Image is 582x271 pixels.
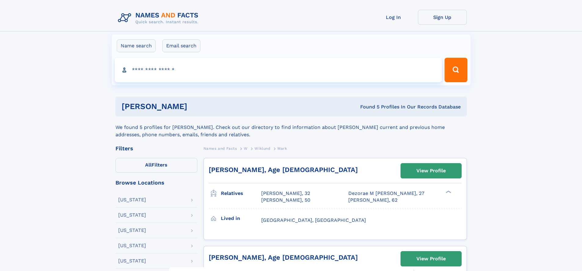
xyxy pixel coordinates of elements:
h3: Relatives [221,188,261,199]
button: Search Button [445,58,467,82]
a: [PERSON_NAME], 32 [261,190,310,197]
div: [US_STATE] [118,228,146,233]
span: W [244,146,248,151]
div: [US_STATE] [118,213,146,218]
div: Filters [115,146,197,151]
div: [US_STATE] [118,258,146,263]
a: Dezorae M [PERSON_NAME], 27 [348,190,424,197]
a: Names and Facts [203,145,237,152]
span: All [145,162,152,168]
a: View Profile [401,163,461,178]
div: [US_STATE] [118,243,146,248]
div: We found 5 profiles for [PERSON_NAME]. Check out our directory to find information about [PERSON_... [115,116,467,138]
img: Logo Names and Facts [115,10,203,26]
a: [PERSON_NAME], 62 [348,197,397,203]
div: View Profile [416,164,446,178]
label: Filters [115,158,197,173]
a: Sign Up [418,10,467,25]
label: Name search [117,39,156,52]
a: [PERSON_NAME], Age [DEMOGRAPHIC_DATA] [209,254,358,261]
a: Wiklund [254,145,270,152]
span: Mark [277,146,287,151]
input: search input [115,58,442,82]
a: Log In [369,10,418,25]
a: View Profile [401,251,461,266]
label: Email search [162,39,200,52]
div: View Profile [416,252,446,266]
div: [US_STATE] [118,197,146,202]
a: [PERSON_NAME], 50 [261,197,310,203]
h3: Lived in [221,213,261,224]
span: Wiklund [254,146,270,151]
span: [GEOGRAPHIC_DATA], [GEOGRAPHIC_DATA] [261,217,366,223]
a: [PERSON_NAME], Age [DEMOGRAPHIC_DATA] [209,166,358,174]
h1: [PERSON_NAME] [122,103,274,110]
div: Found 5 Profiles In Our Records Database [274,104,461,110]
div: Browse Locations [115,180,197,185]
a: W [244,145,248,152]
div: ❯ [444,190,452,194]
